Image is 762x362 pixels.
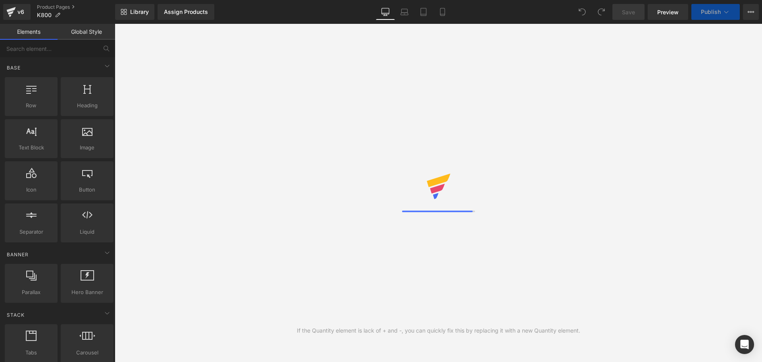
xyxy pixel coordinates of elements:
span: K800 [37,12,52,18]
span: Image [63,143,111,152]
a: Mobile [433,4,452,20]
span: Parallax [7,288,55,296]
button: More [743,4,759,20]
div: v6 [16,7,26,17]
a: Preview [648,4,688,20]
div: Open Intercom Messenger [735,335,754,354]
span: Row [7,101,55,110]
span: Separator [7,228,55,236]
span: Save [622,8,635,16]
a: Laptop [395,4,414,20]
button: Publish [691,4,740,20]
span: Liquid [63,228,111,236]
span: Button [63,186,111,194]
span: Text Block [7,143,55,152]
span: Carousel [63,348,111,357]
div: If the Quantity element is lack of + and -, you can quickly fix this by replacing it with a new Q... [297,326,580,335]
span: Library [130,8,149,15]
a: New Library [115,4,154,20]
span: Banner [6,251,29,258]
span: Hero Banner [63,288,111,296]
span: Tabs [7,348,55,357]
button: Undo [574,4,590,20]
span: Preview [657,8,679,16]
span: Base [6,64,21,72]
a: Product Pages [37,4,115,10]
button: Redo [593,4,609,20]
a: Desktop [376,4,395,20]
span: Stack [6,311,25,319]
span: Heading [63,101,111,110]
span: Icon [7,186,55,194]
div: Assign Products [164,9,208,15]
a: v6 [3,4,31,20]
a: Global Style [58,24,115,40]
span: Publish [701,9,721,15]
a: Tablet [414,4,433,20]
